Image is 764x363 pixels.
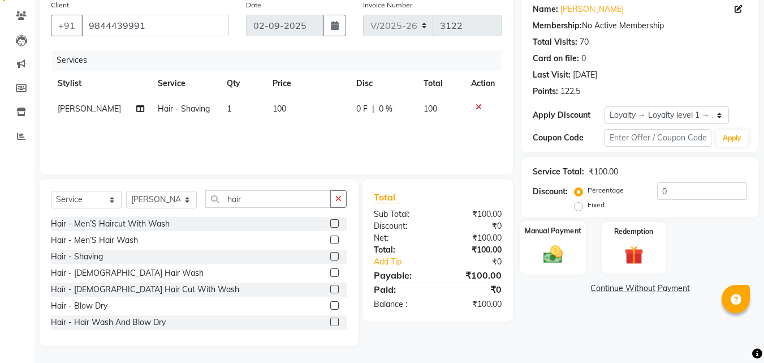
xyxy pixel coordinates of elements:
th: Disc [349,71,417,96]
div: 0 [581,53,586,65]
input: Search by Name/Mobile/Email/Code [81,15,229,36]
th: Service [151,71,220,96]
div: [DATE] [573,69,597,81]
div: Hair - Men’S Hair Wash [51,234,138,246]
div: Paid: [365,283,438,296]
a: [PERSON_NAME] [560,3,624,15]
th: Action [464,71,502,96]
div: Balance : [365,298,438,310]
div: Hair - Men’S Haircut With Wash [51,218,170,230]
div: Hair - [DEMOGRAPHIC_DATA] Hair Wash [51,267,204,279]
div: Coupon Code [533,132,604,144]
div: Membership: [533,20,582,32]
div: Net: [365,232,438,244]
button: +91 [51,15,83,36]
img: _gift.svg [619,244,649,267]
span: 0 F [356,103,368,115]
img: _cash.svg [537,243,569,266]
span: 1 [227,104,231,114]
div: Total: [365,244,438,256]
th: Price [266,71,349,96]
span: Total [374,191,400,203]
span: [PERSON_NAME] [58,104,121,114]
div: Services [52,50,510,71]
div: Hair - [DEMOGRAPHIC_DATA] Hair Cut With Wash [51,284,239,296]
div: Apply Discount [533,109,604,121]
div: Points: [533,86,558,97]
div: Last Visit: [533,69,571,81]
div: Hair - Blow Dry [51,300,107,312]
span: 0 % [379,103,392,115]
th: Qty [220,71,266,96]
div: No Active Membership [533,20,747,32]
label: Percentage [588,185,624,195]
div: Sub Total: [365,208,438,220]
label: Manual Payment [525,225,581,236]
div: Card on file: [533,53,579,65]
div: ₹100.00 [438,208,510,220]
a: Continue Without Payment [524,283,756,294]
div: ₹100.00 [438,232,510,244]
th: Stylist [51,71,151,96]
div: ₹0 [438,220,510,232]
div: 70 [580,36,589,48]
div: ₹100.00 [438,298,510,310]
div: Payable: [365,268,438,282]
span: 100 [273,104,286,114]
button: Apply [716,130,748,147]
span: Hair - Shaving [158,104,210,114]
div: Total Visits: [533,36,577,48]
div: ₹0 [438,283,510,296]
div: ₹0 [450,256,511,268]
label: Fixed [588,200,605,210]
div: Hair - Shaving [51,251,103,263]
div: ₹100.00 [589,166,618,178]
div: Discount: [365,220,438,232]
div: ₹100.00 [438,244,510,256]
label: Redemption [614,227,653,237]
div: ₹100.00 [438,268,510,282]
div: Hair - Hair Wash And Blow Dry [51,317,166,328]
a: Add Tip [365,256,450,268]
div: Discount: [533,186,568,198]
span: | [372,103,374,115]
input: Enter Offer / Coupon Code [605,129,711,147]
th: Total [417,71,465,96]
div: 122.5 [560,86,580,97]
span: 100 [424,104,437,114]
div: Name: [533,3,558,15]
div: Service Total: [533,166,584,178]
input: Search or Scan [205,190,331,208]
